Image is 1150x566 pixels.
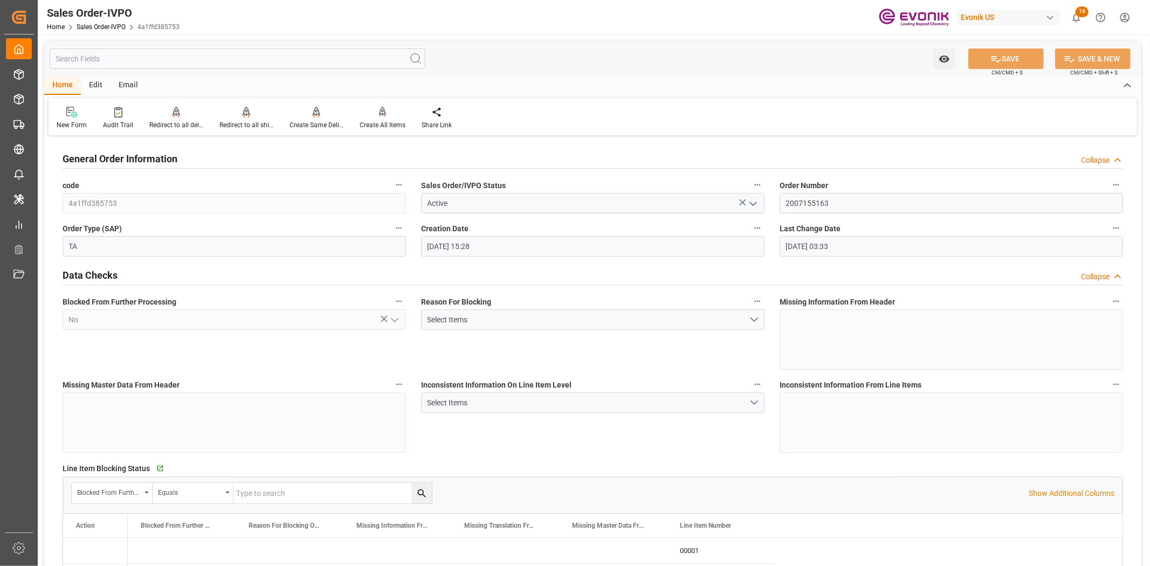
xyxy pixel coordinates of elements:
[47,23,65,31] a: Home
[1064,5,1089,30] button: show 18 new notifications
[128,538,775,564] div: Press SPACE to select this row.
[421,180,506,191] span: Sales Order/IVPO Status
[76,522,95,529] div: Action
[750,294,765,308] button: Reason For Blocking
[780,180,828,191] span: Order Number
[956,7,1064,27] button: Evonik US
[464,522,536,529] span: Missing Translation From Master Data
[745,195,761,212] button: open menu
[421,379,571,391] span: Inconsistent Information On Line Item Level
[63,296,176,308] span: Blocked From Further Processing
[1109,377,1123,391] button: Inconsistent Information From Line Items
[141,522,213,529] span: Blocked From Further Processing
[219,120,273,130] div: Redirect to all shipments
[47,5,180,21] div: Sales Order-IVPO
[680,522,731,529] span: Line Item Number
[158,485,222,498] div: Equals
[153,483,233,503] button: open menu
[780,296,895,308] span: Missing Information From Header
[103,120,133,130] div: Audit Trail
[421,392,765,413] button: open menu
[1055,49,1131,69] button: SAVE & NEW
[249,522,321,529] span: Reason For Blocking On This Line Item
[63,538,128,564] div: Press SPACE to select this row.
[63,180,79,191] span: code
[421,296,491,308] span: Reason For Blocking
[780,223,841,234] span: Last Change Date
[386,312,402,328] button: open menu
[57,120,87,130] div: New Form
[392,294,406,308] button: Blocked From Further Processing
[1029,488,1114,499] p: Show Additional Columns
[63,379,180,391] span: Missing Master Data From Header
[1076,6,1089,17] span: 18
[77,485,141,498] div: Blocked From Further Processing
[421,236,765,257] input: MM-DD-YYYY HH:MM
[428,314,749,326] div: Select Items
[956,10,1060,25] div: Evonik US
[780,236,1123,257] input: MM-DD-YYYY HH:MM
[780,379,921,391] span: Inconsistent Information From Line Items
[63,151,177,166] h2: General Order Information
[667,538,775,563] div: 00001
[1070,68,1118,77] span: Ctrl/CMD + Shift + S
[750,221,765,235] button: Creation Date
[1109,221,1123,235] button: Last Change Date
[50,49,425,69] input: Search Fields
[422,120,452,130] div: Share Link
[111,77,146,95] div: Email
[750,178,765,192] button: Sales Order/IVPO Status
[392,178,406,192] button: code
[933,49,955,69] button: open menu
[421,309,765,330] button: open menu
[63,223,122,234] span: Order Type (SAP)
[392,377,406,391] button: Missing Master Data From Header
[81,77,111,95] div: Edit
[360,120,405,130] div: Create All Items
[72,483,153,503] button: open menu
[1089,5,1113,30] button: Help Center
[149,120,203,130] div: Redirect to all deliveries
[44,77,81,95] div: Home
[63,268,118,282] h2: Data Checks
[290,120,343,130] div: Create Same Delivery Date
[968,49,1044,69] button: SAVE
[991,68,1023,77] span: Ctrl/CMD + S
[356,522,429,529] span: Missing Information From Line Item
[421,223,469,234] span: Creation Date
[572,522,644,529] span: Missing Master Data From SAP
[77,23,126,31] a: Sales Order-IVPO
[233,483,432,503] input: Type to search
[392,221,406,235] button: Order Type (SAP)
[1109,178,1123,192] button: Order Number
[1109,294,1123,308] button: Missing Information From Header
[63,463,150,474] span: Line Item Blocking Status
[750,377,765,391] button: Inconsistent Information On Line Item Level
[879,8,949,27] img: Evonik-brand-mark-Deep-Purple-RGB.jpeg_1700498283.jpeg
[1081,155,1110,166] div: Collapse
[1081,271,1110,282] div: Collapse
[428,397,749,409] div: Select Items
[411,483,432,503] button: search button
